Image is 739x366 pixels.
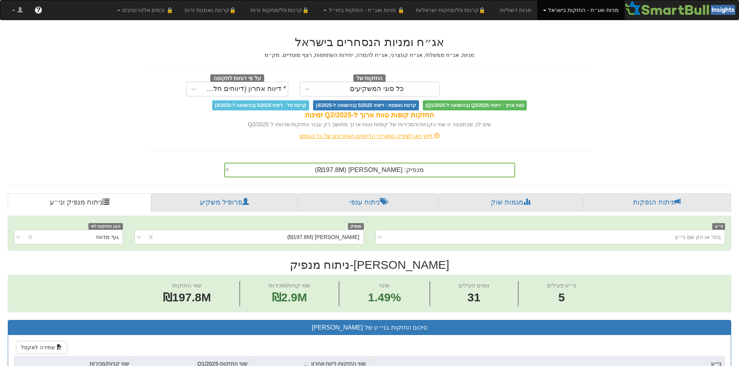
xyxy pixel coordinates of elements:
[88,223,123,230] span: הצג החזקות לפי
[423,100,527,110] span: טווח ארוך - דיווחי Q2/2025 (בהשוואה ל-Q1/2025)
[353,74,386,83] span: החזקות של
[675,233,721,241] div: בחר או הזן שם ני״ע
[225,163,232,177] span: Clear value
[16,341,67,354] button: שמירה לאקסל
[29,0,48,20] a: ?
[348,223,364,230] span: מנפיק
[547,289,576,306] span: 5
[212,100,309,110] span: קרנות סל - דיווחי 5/2025 (בהשוואה ל-4/2025)
[318,0,410,20] a: 🔒 מניות ואג״ח - החזקות בחו״ל
[149,52,591,58] h5: מניות, אג״ח ממשלתי, אג״ח קונצרני, אג״ח להמרה, יחידות השתתפות, רצף מוסדיים, מק״מ
[410,0,494,20] a: 🔒קרנות סל/מחקות ישראליות
[459,289,489,306] span: 31
[547,282,576,289] span: ני״ע פעילים
[245,0,318,20] a: 🔒קרנות סל/מחקות זרות
[8,258,731,271] h2: [PERSON_NAME] - ניתוח מנפיק
[151,193,297,212] a: פרופיל משקיע
[625,0,739,16] img: Smartbull
[36,6,40,14] span: ?
[537,0,625,20] a: מניות ואג״ח - החזקות בישראל
[298,193,438,212] a: ניתוח ענפי
[438,193,582,212] a: מגמות שוק
[14,324,725,331] h3: סיכום החזקות בני״ע של [PERSON_NAME]
[459,282,489,289] span: גופים פעילים
[583,193,731,212] a: ניתוח הנפקות
[149,110,591,120] div: החזקות קופות טווח ארוך ל-Q2/2025 זמינות
[712,223,725,230] span: ני״ע
[163,291,211,304] span: ₪197.8M
[494,0,537,20] a: מניות דואליות
[172,282,202,289] span: שווי החזקות
[315,166,424,174] span: מנפיק: ‏[PERSON_NAME] ‎(₪197.8M)‎
[143,132,597,140] div: לחץ כאן לצפייה בתאריכי הדיווחים האחרונים של כל הגופים
[379,282,390,289] span: שינוי
[149,120,591,128] div: שים לב שבתצוגה זו שווי הקניות והמכירות של קופות טווח ארוך מחושב רק עבור החזקות שדווחו ל Q2/2025
[179,0,245,20] a: 🔒קרנות נאמנות זרות
[210,74,264,83] span: על פי דוחות לתקופה
[8,193,151,212] a: ניתוח מנפיק וני״ע
[368,289,401,306] span: 1.49%
[272,291,307,304] span: ₪2.9M
[350,85,404,93] div: כל סוגי המשקיעים
[313,100,419,110] span: קרנות נאמנות - דיווחי 5/2025 (בהשוואה ל-4/2025)
[287,233,359,241] div: [PERSON_NAME] (₪197.8M)
[96,233,119,241] div: גוף מדווח
[269,282,310,289] span: שווי קניות/מכירות
[149,36,591,48] h2: אג״ח ומניות הנסחרים בישראל
[111,0,179,20] a: 🔒 נכסים אלטרנטיבים
[225,166,229,173] span: ×
[202,85,286,93] div: * דיווח אחרון (דיווחים חלקיים)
